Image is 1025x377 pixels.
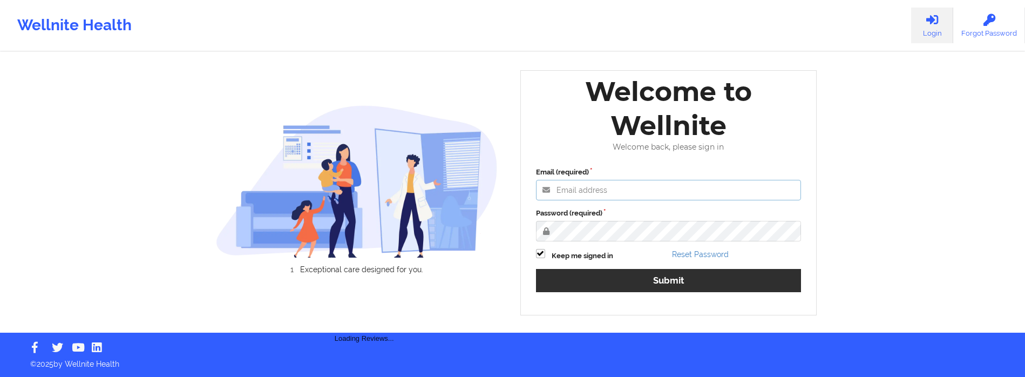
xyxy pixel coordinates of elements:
a: Forgot Password [953,8,1025,43]
a: Login [911,8,953,43]
li: Exceptional care designed for you. [226,265,498,274]
input: Email address [536,180,802,200]
div: Loading Reviews... [216,292,513,344]
div: Welcome back, please sign in [528,143,809,152]
img: wellnite-auth-hero_200.c722682e.png [216,105,498,258]
label: Password (required) [536,208,802,219]
label: Keep me signed in [552,251,613,261]
button: Submit [536,269,802,292]
label: Email (required) [536,167,802,178]
div: Welcome to Wellnite [528,75,809,143]
a: Reset Password [672,250,729,259]
p: © 2025 by Wellnite Health [23,351,1002,369]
